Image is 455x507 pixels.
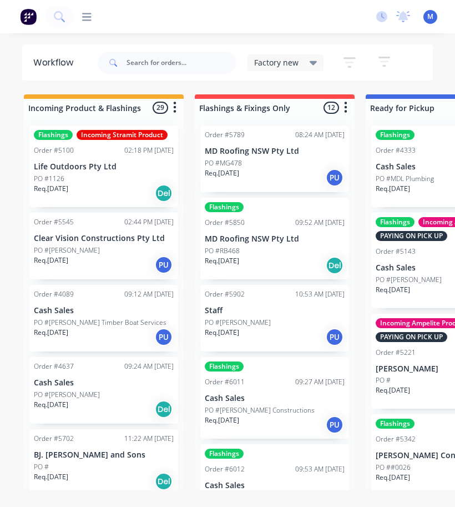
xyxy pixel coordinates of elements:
div: Order #5789 [205,130,245,140]
div: Order #6011 [205,377,245,387]
div: Order #5100 [34,145,74,155]
div: Order #463709:24 AM [DATE]Cash SalesPO #[PERSON_NAME]Req.[DATE]Del [29,357,178,424]
p: Staff [205,306,345,315]
p: Life Outdoors Pty Ltd [34,162,174,172]
div: Order #408909:12 AM [DATE]Cash SalesPO #[PERSON_NAME] Timber Boat ServicesReq.[DATE]PU [29,285,178,352]
p: PO # [376,375,391,385]
div: Order #5143 [376,247,416,257]
p: Req. [DATE] [34,184,68,194]
p: PO #[PERSON_NAME] Timber Boat Services [34,318,166,328]
p: PO #[PERSON_NAME] [376,275,442,285]
p: Req. [DATE] [34,400,68,410]
p: Cash Sales [34,306,174,315]
div: Del [155,400,173,418]
div: Flashings [376,217,414,227]
div: Del [155,473,173,490]
div: Flashings [34,130,73,140]
span: Factory new [254,57,299,68]
div: Order #4089 [34,289,74,299]
div: Order #6012 [205,464,245,474]
div: PAYING ON PICK UP [376,231,447,241]
iframe: Intercom live chat [417,469,444,496]
img: Factory [20,8,37,25]
p: Req. [DATE] [376,184,410,194]
p: PO #[PERSON_NAME] Constructions [205,405,315,415]
div: PU [326,328,343,346]
div: Flashings [205,449,244,459]
p: Clear Vision Constructions Pty Ltd [34,234,174,243]
p: Req. [DATE] [205,415,239,425]
div: FlashingsOrder #601109:27 AM [DATE]Cash SalesPO #[PERSON_NAME] ConstructionsReq.[DATE]PU [200,357,349,439]
p: MD Roofing NSW Pty Ltd [205,147,345,156]
p: PO #MG478 [205,158,242,168]
p: Req. [DATE] [376,473,410,483]
p: Req. [DATE] [376,285,410,295]
input: Search for orders... [127,52,236,74]
div: Incoming Stramit Product [77,130,168,140]
div: Order #554502:44 PM [DATE]Clear Vision Constructions Pty LtdPO #[PERSON_NAME]Req.[DATE]PU [29,213,178,279]
div: Order #5221 [376,348,416,358]
p: BJ. [PERSON_NAME] and Sons [34,450,174,460]
div: Order #5342 [376,434,416,444]
div: FlashingsOrder #585009:52 AM [DATE]MD Roofing NSW Pty LtdPO #RB468Req.[DATE]Del [200,198,349,279]
p: PO #MDL Plumbing [376,174,434,184]
div: FlashingsIncoming Stramit ProductOrder #510002:18 PM [DATE]Life Outdoors Pty LtdPO #1126Req.[DATE... [29,126,178,207]
div: Flashings [376,419,414,429]
p: Req. [DATE] [205,256,239,266]
div: Order #5702 [34,434,74,444]
div: Order #578908:24 AM [DATE]MD Roofing NSW Pty LtdPO #MG478Req.[DATE]PU [200,126,349,192]
p: Req. [DATE] [205,168,239,178]
div: Flashings [205,362,244,372]
p: PO #[PERSON_NAME] [205,318,271,328]
div: Order #4333 [376,145,416,155]
div: Del [155,184,173,202]
div: 09:27 AM [DATE] [295,377,345,387]
p: MD Roofing NSW Pty Ltd [205,234,345,244]
div: Order #5545 [34,217,74,227]
p: Cash Sales [205,481,345,490]
div: PAYING ON PICK UP [376,332,447,342]
p: PO ##0026 [376,463,411,473]
div: 02:18 PM [DATE] [124,145,174,155]
div: PU [326,416,343,434]
p: PO #[PERSON_NAME] [34,390,100,400]
div: Del [326,257,343,274]
div: Order #5850 [205,218,245,228]
div: 09:53 AM [DATE] [295,464,345,474]
p: PO #1126 [34,174,64,184]
p: PO #RB468 [205,246,240,256]
div: 09:12 AM [DATE] [124,289,174,299]
p: Req. [DATE] [205,328,239,338]
div: 09:24 AM [DATE] [124,362,174,372]
p: Req. [DATE] [34,472,68,482]
p: Cash Sales [34,378,174,388]
div: PU [326,169,343,187]
p: Req. [DATE] [376,385,410,395]
div: Order #4637 [34,362,74,372]
div: 10:53 AM [DATE] [295,289,345,299]
p: PO #[PERSON_NAME] [34,245,100,255]
p: PO # [34,462,49,472]
div: Order #590210:53 AM [DATE]StaffPO #[PERSON_NAME]Req.[DATE]PU [200,285,349,352]
div: Flashings [376,130,414,140]
div: PU [155,328,173,346]
div: Order #570211:22 AM [DATE]BJ. [PERSON_NAME] and SonsPO #Req.[DATE]Del [29,429,178,496]
div: 02:44 PM [DATE] [124,217,174,227]
div: 08:24 AM [DATE] [295,130,345,140]
div: 11:22 AM [DATE] [124,434,174,444]
div: PU [155,256,173,274]
span: M [427,12,433,22]
div: Flashings [205,202,244,212]
p: Req. [DATE] [34,255,68,265]
div: 09:52 AM [DATE] [295,218,345,228]
p: Cash Sales [205,394,345,403]
p: Req. [DATE] [34,328,68,338]
div: Order #5902 [205,289,245,299]
div: Workflow [33,56,79,69]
